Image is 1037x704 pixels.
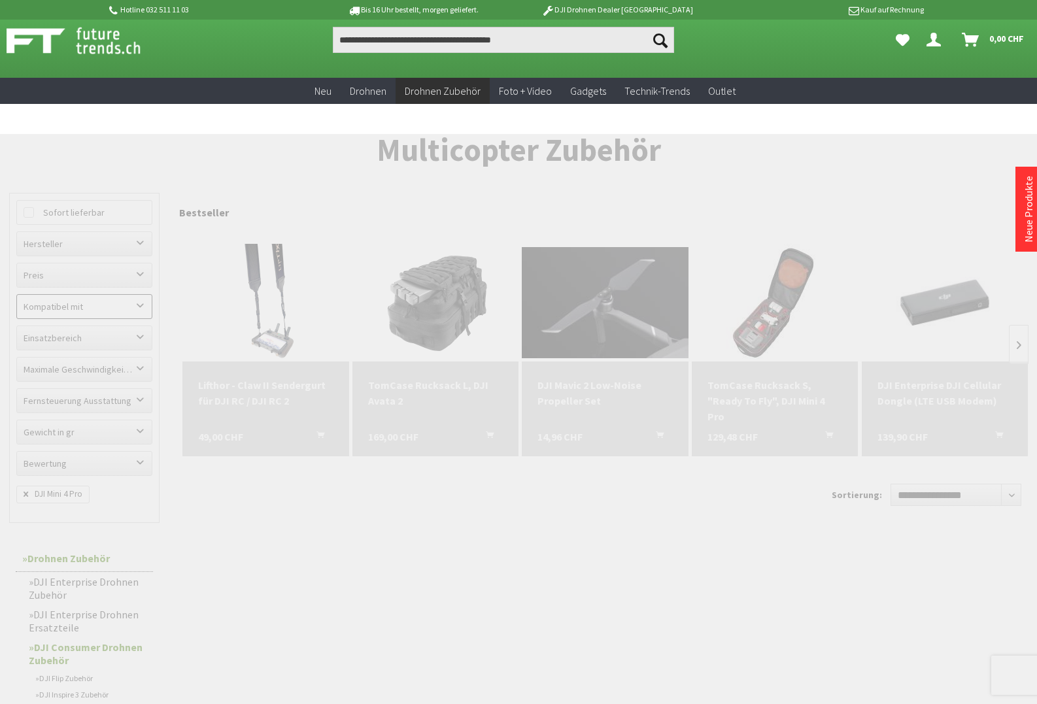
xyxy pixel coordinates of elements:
[561,78,615,105] a: Gadgets
[889,27,916,53] a: Meine Favoriten
[405,84,481,97] span: Drohnen Zubehör
[957,27,1030,53] a: Warenkorb
[311,2,515,18] p: Bis 16 Uhr bestellt, morgen geliefert.
[490,78,561,105] a: Foto + Video
[396,78,490,105] a: Drohnen Zubehör
[921,27,951,53] a: Dein Konto
[699,78,745,105] a: Outlet
[719,2,923,18] p: Kauf auf Rechnung
[989,28,1024,49] span: 0,00 CHF
[624,84,690,97] span: Technik-Trends
[107,2,311,18] p: Hotline 032 511 11 03
[333,27,674,53] input: Produkt, Marke, Kategorie, EAN, Artikelnummer…
[1022,176,1035,243] a: Neue Produkte
[499,84,552,97] span: Foto + Video
[341,78,396,105] a: Drohnen
[515,2,719,18] p: DJI Drohnen Dealer [GEOGRAPHIC_DATA]
[570,84,606,97] span: Gadgets
[350,84,386,97] span: Drohnen
[647,27,674,53] button: Suchen
[615,78,699,105] a: Technik-Trends
[708,84,736,97] span: Outlet
[314,84,331,97] span: Neu
[305,78,341,105] a: Neu
[7,24,169,57] img: Shop Futuretrends - zur Startseite wechseln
